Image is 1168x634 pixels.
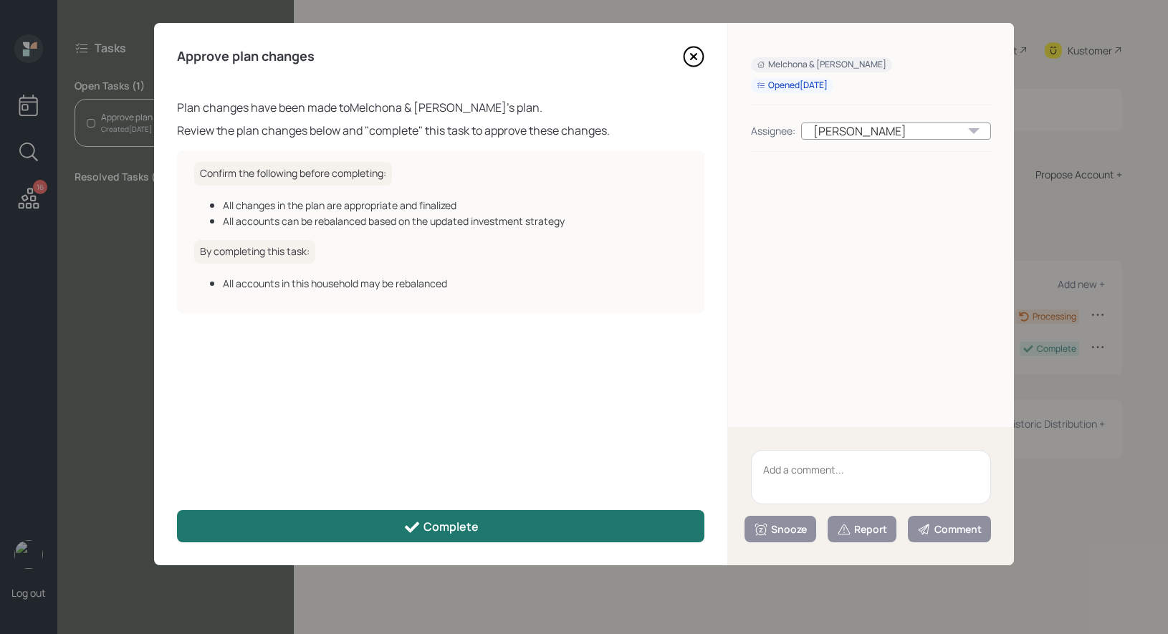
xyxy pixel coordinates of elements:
[908,516,991,542] button: Comment
[177,510,704,542] button: Complete
[745,516,816,542] button: Snooze
[223,276,687,291] div: All accounts in this household may be rebalanced
[828,516,896,542] button: Report
[837,522,887,537] div: Report
[223,213,687,229] div: All accounts can be rebalanced based on the updated investment strategy
[801,123,991,140] div: [PERSON_NAME]
[757,80,828,92] div: Opened [DATE]
[194,162,392,186] h6: Confirm the following before completing:
[403,519,479,536] div: Complete
[757,59,886,71] div: Melchona & [PERSON_NAME]
[223,198,687,213] div: All changes in the plan are appropriate and finalized
[754,522,807,537] div: Snooze
[177,99,704,116] div: Plan changes have been made to Melchona & [PERSON_NAME] 's plan.
[751,123,795,138] div: Assignee:
[917,522,982,537] div: Comment
[194,240,315,264] h6: By completing this task:
[177,122,704,139] div: Review the plan changes below and "complete" this task to approve these changes.
[177,49,315,64] h4: Approve plan changes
